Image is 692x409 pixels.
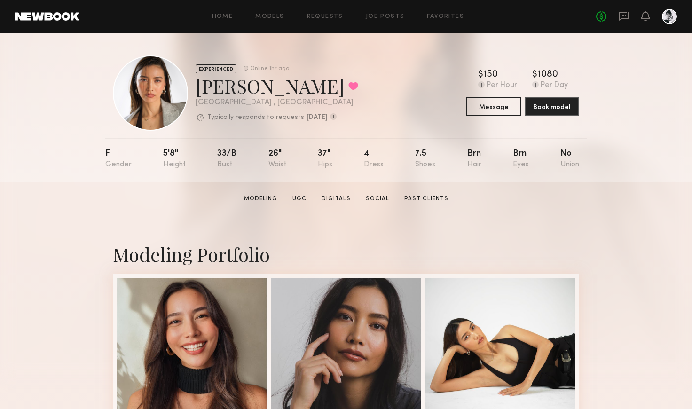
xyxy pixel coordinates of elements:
[307,14,343,20] a: Requests
[268,149,286,169] div: 26"
[483,70,498,79] div: 150
[307,114,328,121] b: [DATE]
[318,149,332,169] div: 37"
[105,149,132,169] div: F
[487,81,517,90] div: Per Hour
[250,66,289,72] div: Online 1hr ago
[163,149,186,169] div: 5'8"
[415,149,435,169] div: 7.5
[196,73,358,98] div: [PERSON_NAME]
[113,242,579,267] div: Modeling Portfolio
[513,149,529,169] div: Brn
[427,14,464,20] a: Favorites
[217,149,236,169] div: 33/b
[196,99,358,107] div: [GEOGRAPHIC_DATA] , [GEOGRAPHIC_DATA]
[318,195,354,203] a: Digitals
[255,14,284,20] a: Models
[366,14,405,20] a: Job Posts
[532,70,537,79] div: $
[362,195,393,203] a: Social
[525,97,579,116] button: Book model
[212,14,233,20] a: Home
[196,64,236,73] div: EXPERIENCED
[537,70,558,79] div: 1080
[541,81,568,90] div: Per Day
[207,114,304,121] p: Typically responds to requests
[401,195,452,203] a: Past Clients
[560,149,579,169] div: No
[289,195,310,203] a: UGC
[364,149,384,169] div: 4
[478,70,483,79] div: $
[467,149,481,169] div: Brn
[466,97,521,116] button: Message
[240,195,281,203] a: Modeling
